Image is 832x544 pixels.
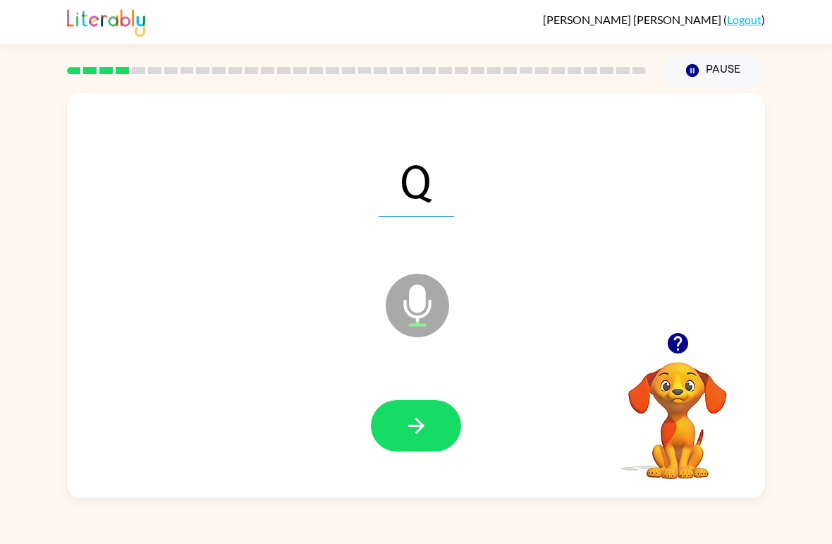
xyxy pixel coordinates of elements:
button: Pause [663,54,765,87]
div: ( ) [543,13,765,26]
img: Literably [67,6,145,37]
span: Q [379,143,454,217]
video: Your browser must support playing .mp4 files to use Literably. Please try using another browser. [607,340,748,481]
a: Logout [727,13,761,26]
span: [PERSON_NAME] [PERSON_NAME] [543,13,723,26]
